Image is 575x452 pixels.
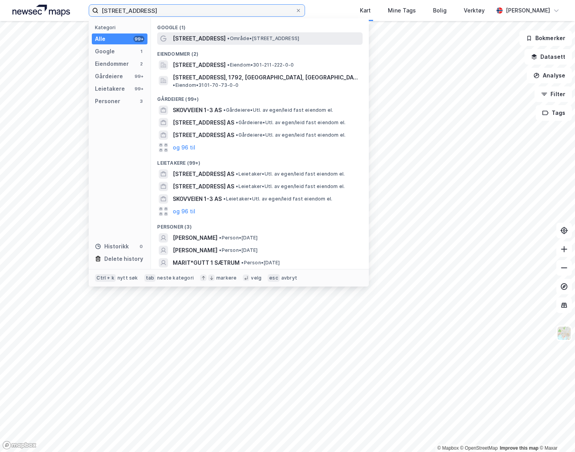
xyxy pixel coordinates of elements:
[223,107,226,113] span: •
[268,274,280,282] div: esc
[138,48,144,55] div: 1
[236,120,238,125] span: •
[151,90,369,104] div: Gårdeiere (99+)
[95,274,116,282] div: Ctrl + k
[506,6,550,15] div: [PERSON_NAME]
[216,275,237,281] div: markere
[173,233,217,243] span: [PERSON_NAME]
[433,6,447,15] div: Bolig
[527,68,572,83] button: Analyse
[98,5,295,16] input: Søk på adresse, matrikkel, gårdeiere, leietakere eller personer
[95,47,115,56] div: Google
[138,243,144,250] div: 0
[360,6,371,15] div: Kart
[173,106,222,115] span: SKOVVEIEN 1-3 AS
[281,275,297,281] div: avbryt
[236,171,345,177] span: Leietaker • Utl. av egen/leid fast eiendom el.
[144,274,156,282] div: tab
[173,207,195,216] button: og 96 til
[95,84,125,93] div: Leietakere
[104,254,143,264] div: Delete history
[95,242,129,251] div: Historikk
[151,45,369,59] div: Eiendommer (2)
[219,247,221,253] span: •
[388,6,416,15] div: Mine Tags
[236,120,345,126] span: Gårdeiere • Utl. av egen/leid fast eiendom el.
[95,25,147,30] div: Kategori
[236,132,345,138] span: Gårdeiere • Utl. av egen/leid fast eiendom el.
[536,415,575,452] div: Kontrollprogram for chat
[173,194,222,204] span: SKOVVEIEN 1-3 AS
[524,49,572,65] button: Datasett
[223,107,333,113] span: Gårdeiere • Utl. av egen/leid fast eiendom el.
[219,235,258,241] span: Person • [DATE]
[227,62,230,68] span: •
[151,218,369,232] div: Personer (3)
[236,171,238,177] span: •
[219,247,258,253] span: Person • [DATE]
[173,118,234,127] span: [STREET_ADDRESS] AS
[173,82,238,88] span: Eiendom • 3101-70-73-0-0
[227,35,230,41] span: •
[157,275,194,281] div: neste kategori
[151,154,369,168] div: Leietakere (99+)
[173,182,234,191] span: [STREET_ADDRESS] AS
[227,35,299,42] span: Område • [STREET_ADDRESS]
[557,326,571,341] img: Z
[173,143,195,152] button: og 96 til
[138,61,144,67] div: 2
[241,260,244,266] span: •
[536,105,572,121] button: Tags
[133,73,144,79] div: 99+
[519,30,572,46] button: Bokmerker
[464,6,485,15] div: Verktøy
[173,258,240,267] span: MARIT*GUTT 1 SÆTRUM
[173,34,226,43] span: [STREET_ADDRESS]
[223,196,226,202] span: •
[535,86,572,102] button: Filter
[95,34,105,44] div: Alle
[236,183,238,189] span: •
[133,86,144,92] div: 99+
[117,275,138,281] div: nytt søk
[236,183,345,190] span: Leietaker • Utl. av egen/leid fast eiendom el.
[95,59,129,69] div: Eiendommer
[2,441,37,450] a: Mapbox homepage
[173,73,359,82] span: [STREET_ADDRESS], 1792, [GEOGRAPHIC_DATA], [GEOGRAPHIC_DATA]
[173,130,234,140] span: [STREET_ADDRESS] AS
[151,18,369,32] div: Google (1)
[173,169,234,179] span: [STREET_ADDRESS] AS
[223,196,332,202] span: Leietaker • Utl. av egen/leid fast eiendom el.
[95,72,123,81] div: Gårdeiere
[12,5,70,16] img: logo.a4113a55bc3d86da70a041830d287a7e.svg
[95,97,120,106] div: Personer
[500,445,538,451] a: Improve this map
[219,235,221,241] span: •
[173,60,226,70] span: [STREET_ADDRESS]
[536,415,575,452] iframe: Chat Widget
[173,246,217,255] span: [PERSON_NAME]
[138,98,144,104] div: 3
[437,445,459,451] a: Mapbox
[236,132,238,138] span: •
[251,275,261,281] div: velg
[133,36,144,42] div: 99+
[460,445,498,451] a: OpenStreetMap
[241,260,280,266] span: Person • [DATE]
[227,62,294,68] span: Eiendom • 301-211-222-0-0
[173,82,175,88] span: •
